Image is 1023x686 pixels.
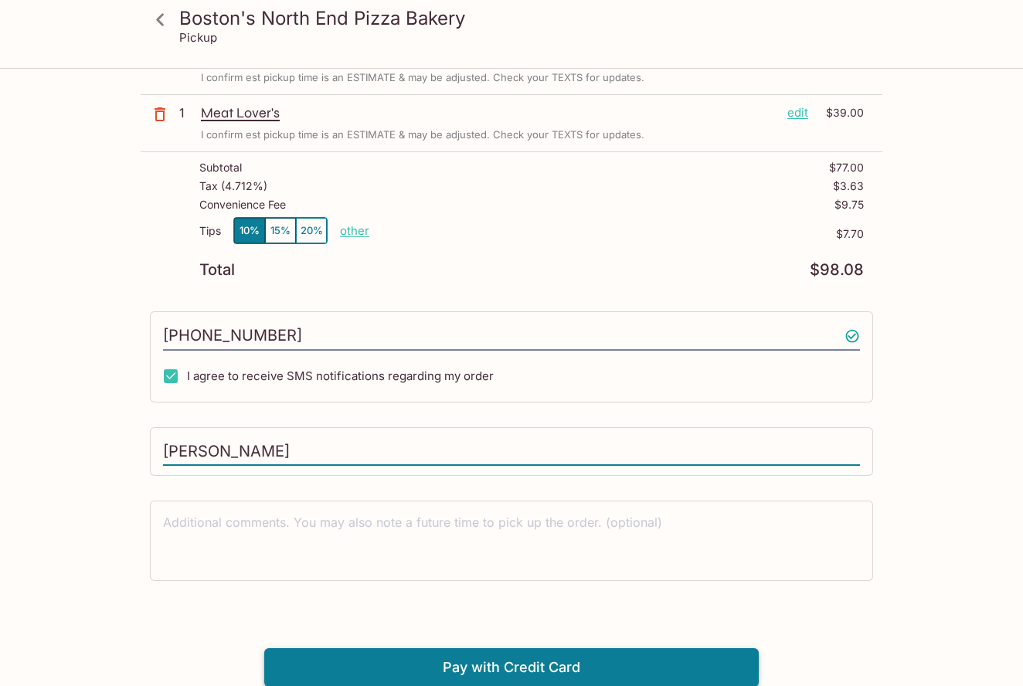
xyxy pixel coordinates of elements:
[264,606,759,642] iframe: Secure payment button frame
[179,104,195,121] p: 1
[199,161,242,174] p: Subtotal
[187,368,494,383] span: I agree to receive SMS notifications regarding my order
[201,70,644,85] p: I confirm est pickup time is an ESTIMATE & may be adjusted. Check your TEXTS for updates.
[296,218,327,243] button: 20%
[199,263,235,277] p: Total
[179,30,217,45] p: Pickup
[199,180,267,192] p: Tax ( 4.712% )
[340,223,369,238] button: other
[199,225,221,237] p: Tips
[201,104,775,121] p: Meat Lover's
[787,104,808,121] p: edit
[829,161,864,174] p: $77.00
[833,180,864,192] p: $3.63
[163,437,860,467] input: Enter first and last name
[834,199,864,211] p: $9.75
[234,218,265,243] button: 10%
[265,218,296,243] button: 15%
[369,228,864,240] p: $7.70
[810,263,864,277] p: $98.08
[817,104,864,121] p: $39.00
[201,127,644,142] p: I confirm est pickup time is an ESTIMATE & may be adjusted. Check your TEXTS for updates.
[179,6,870,30] h3: Boston's North End Pizza Bakery
[163,321,860,351] input: Enter phone number
[199,199,286,211] p: Convenience Fee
